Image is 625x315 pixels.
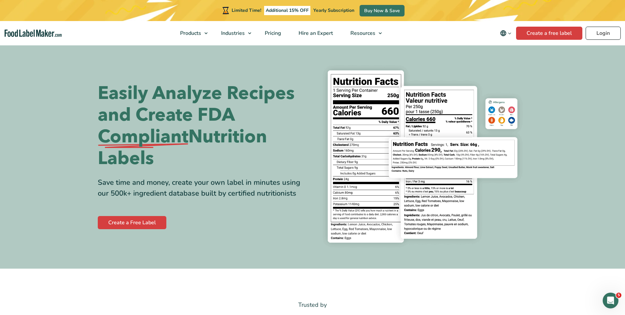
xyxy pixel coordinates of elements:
[495,27,516,40] button: Change language
[297,30,334,37] span: Hire an Expert
[603,293,618,308] iframe: Intercom live chat
[178,30,202,37] span: Products
[98,83,308,169] h1: Easily Analyze Recipes and Create FDA Nutrition Labels
[516,27,582,40] a: Create a free label
[586,27,621,40] a: Login
[360,5,405,16] a: Buy Now & Save
[98,216,166,229] a: Create a Free Label
[348,30,376,37] span: Resources
[213,21,255,45] a: Industries
[98,300,528,310] p: Trusted by
[263,30,282,37] span: Pricing
[172,21,211,45] a: Products
[342,21,385,45] a: Resources
[264,6,310,15] span: Additional 15% OFF
[232,7,261,13] span: Limited Time!
[219,30,245,37] span: Industries
[290,21,340,45] a: Hire an Expert
[5,30,62,37] a: Food Label Maker homepage
[98,126,188,148] span: Compliant
[98,177,308,199] div: Save time and money, create your own label in minutes using our 500k+ ingredient database built b...
[616,293,621,298] span: 5
[256,21,288,45] a: Pricing
[313,7,354,13] span: Yearly Subscription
